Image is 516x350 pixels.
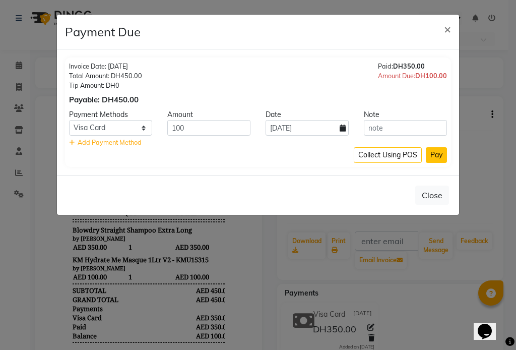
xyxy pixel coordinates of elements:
span: RATE [27,101,77,111]
span: KM Hydrate Me Masque 1Ltr V2 - KMU15315 [27,149,163,158]
span: : [86,64,88,73]
small: by [PERSON_NAME] [27,158,80,165]
div: Tip Amount: DH0 [69,81,142,90]
span: × [444,21,451,36]
div: Date [258,109,356,120]
span: Add Payment Method [78,138,142,146]
div: Invoice [27,55,88,64]
span: TOTAL [130,101,179,111]
div: AED 100.00 [151,225,179,234]
button: Pay [426,147,447,163]
span: QTY [78,101,128,111]
span: AED 100.00 [130,165,179,176]
h4: Payment Due [65,23,141,41]
div: Invoice Date: [DATE] [69,62,142,71]
div: Payments [27,198,57,207]
div: V/2025-26/0685 [90,55,138,64]
div: Balance [27,225,51,234]
span: : [86,46,88,55]
span: ITEM [27,80,44,89]
div: AED 450.00 [151,189,179,198]
div: [DATE] [90,64,113,73]
div: AED 350.00 [151,216,179,225]
div: GRAND TOTAL [27,189,73,198]
div: Paid [27,216,41,225]
div: AED 450.00 [151,180,179,189]
div: Paid: [378,62,447,71]
span: : [86,55,88,64]
span: Blowdry Straight Shampoo Extra Long [27,119,147,128]
span: STAFF [27,89,47,98]
div: Note [356,109,455,120]
span: AED 100.00 [27,165,77,176]
span: Visa Card [27,207,56,216]
div: AED 350.00 [151,207,179,216]
span: 1 [78,136,128,146]
button: Close [415,186,449,205]
div: Amount [160,109,258,120]
div: Name [27,46,88,55]
p: Mobile: [PHONE_NUMBER] [27,22,179,35]
iframe: chat widget [474,310,506,340]
input: note [364,120,447,136]
div: Payment Methods [61,109,160,120]
div: Amount Due: [378,71,447,81]
button: Close [436,15,459,43]
div: Roula [90,46,110,55]
span: AED 350.00 [130,136,179,146]
span: 1 [78,165,128,176]
div: Payable: DH450.00 [69,94,142,106]
small: by [PERSON_NAME] [27,128,80,136]
div: SUBTOTAL [27,180,61,189]
div: Date [27,64,88,73]
span: DH350.00 [393,62,425,70]
span: AED 350.00 [27,136,77,146]
button: Collect Using POS [354,147,422,163]
input: yyyy-mm-dd [266,120,349,136]
span: DH100.00 [415,72,447,80]
div: Total Amount: DH450.00 [69,71,142,81]
p: Please visit again ! [27,243,179,252]
input: Amount [167,120,250,136]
